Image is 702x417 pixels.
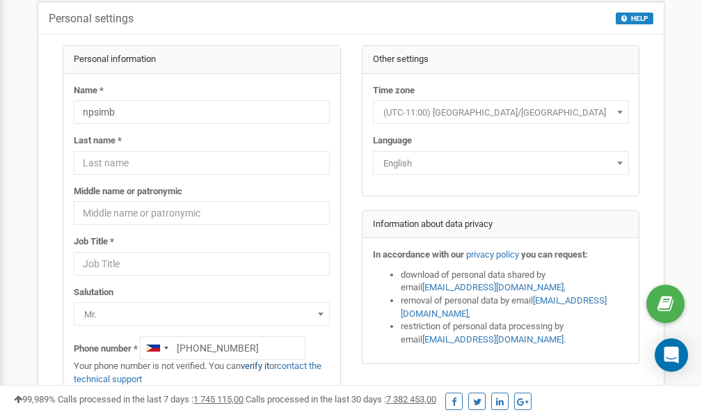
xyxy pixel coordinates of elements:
[616,13,653,24] button: HELP
[362,46,639,74] div: Other settings
[74,84,104,97] label: Name *
[193,394,244,404] u: 1 745 115,00
[422,334,564,345] a: [EMAIL_ADDRESS][DOMAIN_NAME]
[74,343,138,356] label: Phone number *
[74,134,122,148] label: Last name *
[79,305,325,324] span: Mr.
[74,361,321,384] a: contact the technical support
[401,320,629,346] li: restriction of personal data processing by email .
[373,84,415,97] label: Time zone
[74,235,114,249] label: Job Title *
[401,294,629,320] li: removal of personal data by email ,
[140,336,305,360] input: +1-800-555-55-55
[63,46,340,74] div: Personal information
[74,302,330,326] span: Mr.
[401,295,607,319] a: [EMAIL_ADDRESS][DOMAIN_NAME]
[74,201,330,225] input: Middle name or patronymic
[74,151,330,175] input: Last name
[378,154,624,173] span: English
[655,338,688,372] div: Open Intercom Messenger
[521,249,588,260] strong: you can request:
[141,337,173,359] div: Telephone country code
[49,13,134,25] h5: Personal settings
[241,361,269,371] a: verify it
[386,394,436,404] u: 7 382 453,00
[422,282,564,292] a: [EMAIL_ADDRESS][DOMAIN_NAME]
[58,394,244,404] span: Calls processed in the last 7 days :
[373,134,412,148] label: Language
[74,252,330,276] input: Job Title
[74,360,330,386] p: Your phone number is not verified. You can or
[362,211,639,239] div: Information about data privacy
[373,100,629,124] span: (UTC-11:00) Pacific/Midway
[74,185,182,198] label: Middle name or patronymic
[373,249,464,260] strong: In accordance with our
[74,100,330,124] input: Name
[378,103,624,123] span: (UTC-11:00) Pacific/Midway
[14,394,56,404] span: 99,989%
[373,151,629,175] span: English
[246,394,436,404] span: Calls processed in the last 30 days :
[401,269,629,294] li: download of personal data shared by email ,
[466,249,519,260] a: privacy policy
[74,286,113,299] label: Salutation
